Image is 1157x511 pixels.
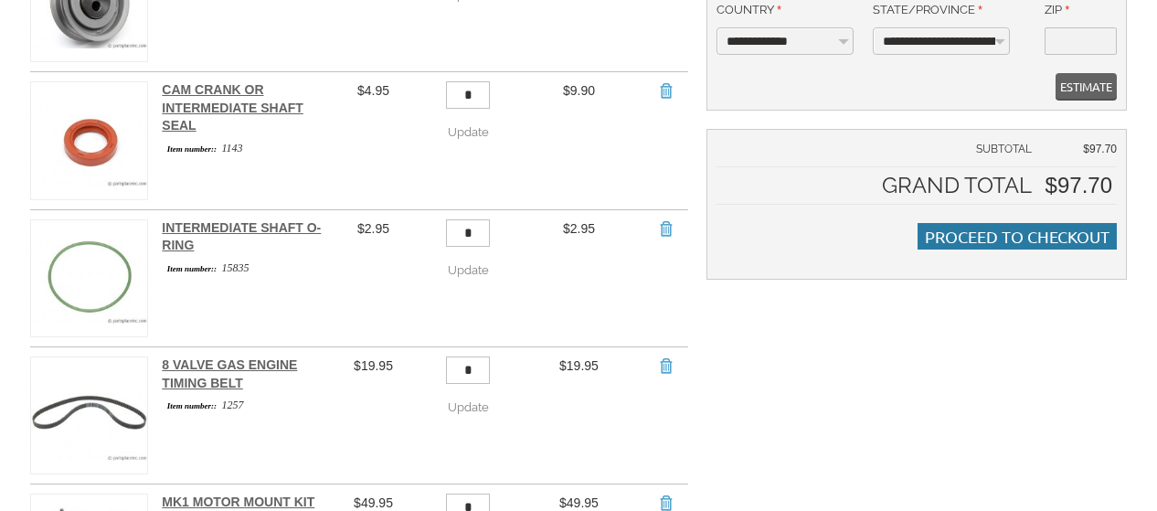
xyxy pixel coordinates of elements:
span: $97.70 [1083,143,1117,155]
a: MK1 Motor Mount Kit [162,495,314,509]
a: Remove Item [656,81,674,100]
div: 15835 [162,260,329,276]
span: Update [448,263,489,277]
img: Cam Crank or Intermediate Shaft Seal [31,82,147,198]
span: $9.90 [563,83,595,98]
span: $2.95 [563,221,595,236]
a: Intermediate Shaft O-Ring [162,220,321,253]
div: 1143 [162,140,329,156]
button: Estimate [1056,73,1117,101]
span: $19.95 [559,358,599,373]
label: Country [716,1,781,19]
span: $19.95 [354,358,393,373]
span: Item number:: [162,143,221,155]
label: State/Province [873,1,982,19]
a: Remove Item [656,357,674,375]
img: Intermediate Shaft O-Ring [31,220,147,336]
strong: Grand Total [882,172,1032,198]
div: 1257 [162,397,329,413]
span: Item number:: [162,399,221,412]
span: Update [448,400,489,414]
span: Estimate [1060,73,1112,101]
span: Update [448,125,489,139]
span: $97.70 [1046,173,1112,197]
span: $2.95 [357,221,389,236]
a: 8 Valve Gas Engine Timing Belt [162,357,297,390]
a: Remove Item [656,219,674,238]
span: $49.95 [354,495,393,510]
img: 8 Valve Gas Engine Timing Belt [31,357,147,474]
span: $49.95 [559,495,599,510]
span: $4.95 [357,83,389,98]
span: Item number:: [162,262,221,275]
a: Cam Crank or Intermediate Shaft Seal [162,82,303,133]
label: Zip [1045,1,1069,19]
span: Proceed to Checkout [925,227,1109,246]
button: Proceed to Checkout [918,223,1117,250]
td: Subtotal [716,139,1041,167]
